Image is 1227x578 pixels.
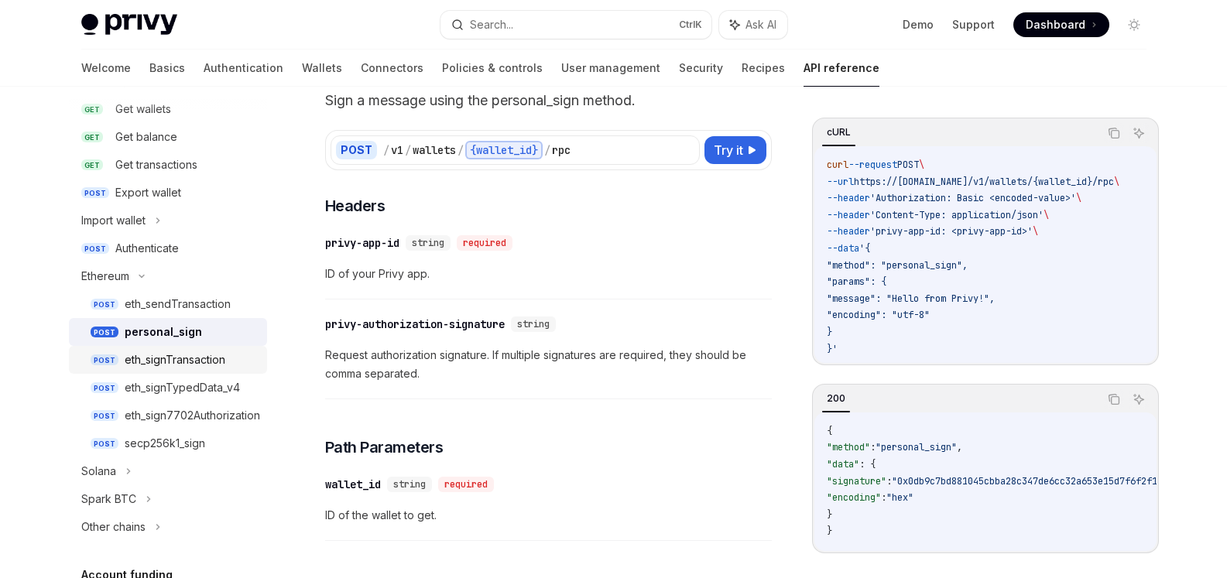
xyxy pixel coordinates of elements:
span: --data [827,242,859,255]
span: \ [1114,176,1119,188]
span: "personal_sign" [876,441,957,453]
div: Other chains [81,518,146,536]
span: Try it [714,141,743,159]
button: Copy the contents from the code block [1104,389,1124,409]
span: https://[DOMAIN_NAME]/v1/wallets/{wallet_id}/rpc [854,176,1114,188]
div: eth_sign7702Authorization [125,406,260,425]
div: Import wallet [81,211,146,230]
span: POST [91,438,118,450]
span: ID of your Privy app. [325,265,772,283]
button: Try it [704,136,766,164]
a: Dashboard [1013,12,1109,37]
span: --url [827,176,854,188]
div: privy-app-id [325,235,399,251]
span: 'Authorization: Basic <encoded-value>' [870,192,1076,204]
div: v1 [391,142,403,158]
button: Ask AI [1129,123,1149,143]
a: POSTeth_sign7702Authorization [69,402,267,429]
div: eth_signTransaction [125,351,225,369]
span: POST [897,159,919,171]
div: Search... [470,15,513,34]
span: Ask AI [745,17,776,32]
span: POST [91,299,118,310]
span: : [881,491,886,504]
div: rpc [552,142,571,158]
div: / [544,142,550,158]
div: required [457,235,512,251]
a: Connectors [361,50,423,87]
span: string [393,478,426,491]
span: POST [81,243,109,255]
a: Authentication [204,50,283,87]
a: Security [679,50,723,87]
span: string [517,318,550,330]
div: Get transactions [115,156,197,174]
span: \ [919,159,924,171]
span: "data" [827,458,859,470]
span: { [827,425,832,437]
a: POSTeth_sendTransaction [69,290,267,318]
div: wallet_id [325,477,381,492]
div: {wallet_id} [465,141,543,159]
span: : [886,475,892,487]
span: "hex" [886,491,913,504]
span: } [827,525,832,537]
span: curl [827,159,848,171]
span: string [412,237,444,249]
button: Search...CtrlK [440,11,711,39]
span: '{ [859,242,870,255]
span: : { [859,458,876,470]
a: Welcome [81,50,131,87]
a: User management [561,50,660,87]
span: POST [91,382,118,394]
div: Solana [81,462,116,481]
span: --header [827,225,870,238]
span: GET [81,132,103,143]
a: Recipes [742,50,785,87]
a: Support [952,17,995,32]
span: Ctrl K [679,19,702,31]
div: wallets [413,142,456,158]
span: "encoding": "utf-8" [827,309,930,321]
span: 'Content-Type: application/json' [870,209,1044,221]
a: POSTsecp256k1_sign [69,429,267,457]
span: ID of the wallet to get. [325,506,772,525]
span: Dashboard [1026,17,1085,32]
span: \ [1033,225,1038,238]
span: Path Parameters [325,436,444,458]
span: "params": { [827,275,886,288]
a: POSTAuthenticate [69,234,267,262]
div: cURL [822,123,855,142]
div: Authenticate [115,239,179,258]
span: } [827,508,832,521]
span: 'privy-app-id: <privy-app-id>' [870,225,1033,238]
span: }' [827,343,838,355]
div: Export wallet [115,183,181,202]
a: Demo [903,17,934,32]
p: Sign a message using the personal_sign method. [325,90,772,111]
span: Request authorization signature. If multiple signatures are required, they should be comma separa... [325,346,772,383]
div: Ethereum [81,267,129,286]
span: GET [81,159,103,171]
span: --header [827,192,870,204]
span: "signature" [827,475,886,487]
img: light logo [81,14,177,36]
button: Ask AI [719,11,787,39]
a: Wallets [302,50,342,87]
div: / [383,142,389,158]
a: POSTpersonal_sign [69,318,267,346]
span: "message": "Hello from Privy!", [827,292,995,305]
span: Headers [325,195,386,217]
span: "method" [827,441,870,453]
button: Copy the contents from the code block [1104,123,1124,143]
span: \ [1076,192,1081,204]
div: 200 [822,389,850,408]
span: \ [1044,209,1049,221]
div: required [438,477,494,492]
span: POST [91,410,118,422]
div: eth_sendTransaction [125,295,231,313]
span: } [827,326,832,338]
div: eth_signTypedData_v4 [125,378,240,397]
span: POST [91,354,118,366]
div: personal_sign [125,323,202,341]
